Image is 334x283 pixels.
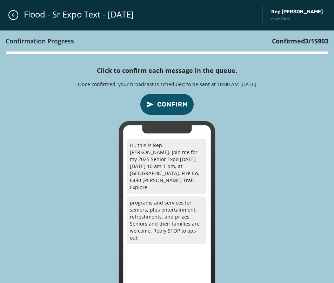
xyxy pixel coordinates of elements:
[140,94,194,115] button: confirm-p2p-message-button
[127,196,206,244] p: programs and services for seniors, plus entertainment, refreshments, and prizes. Seniors and thei...
[127,139,206,194] p: Hi, this is Rep. [PERSON_NAME]. Join me for my 2025 Senior Expo [DATE][DATE] 10 am-1 pm, at [GEOG...
[305,37,308,45] span: 3
[157,99,188,109] span: Confirm
[97,65,237,75] h4: Click to confirm each message in the queue.
[272,36,328,46] h3: Confirmed / 15903
[271,16,323,22] span: nxubf2km
[78,81,256,88] p: Once confirmed, your broadcast is scheduled to be sent at 10:00 AM [DATE]
[271,8,323,15] span: Rep [PERSON_NAME]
